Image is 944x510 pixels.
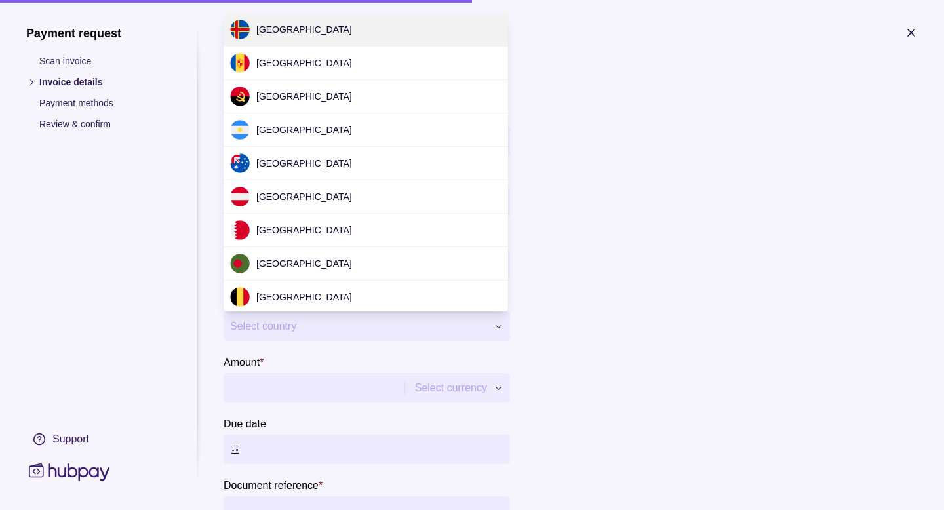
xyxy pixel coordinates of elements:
span: [GEOGRAPHIC_DATA] [256,24,352,35]
img: ar [230,120,250,140]
img: ad [230,53,250,73]
span: [GEOGRAPHIC_DATA] [256,58,352,68]
img: au [230,153,250,173]
span: [GEOGRAPHIC_DATA] [256,225,352,235]
img: ax [230,20,250,39]
span: [GEOGRAPHIC_DATA] [256,91,352,102]
img: bd [230,254,250,273]
img: ao [230,87,250,106]
span: [GEOGRAPHIC_DATA] [256,125,352,135]
img: bh [230,220,250,240]
img: at [230,187,250,206]
span: [GEOGRAPHIC_DATA] [256,158,352,168]
img: be [230,287,250,307]
span: [GEOGRAPHIC_DATA] [256,292,352,302]
span: [GEOGRAPHIC_DATA] [256,191,352,202]
span: [GEOGRAPHIC_DATA] [256,258,352,269]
